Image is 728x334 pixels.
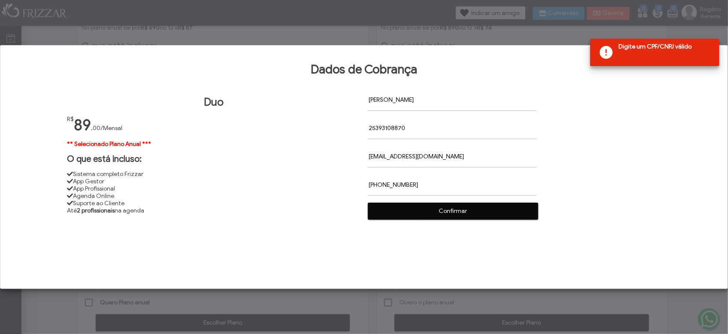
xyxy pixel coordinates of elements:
[77,207,115,214] strong: 2 profissionais
[67,192,360,200] li: Agenda Online
[374,205,532,218] span: Confirmar
[67,154,360,164] h1: O que está incluso:
[368,117,537,139] input: CPF/CNPJ
[74,115,91,134] span: 89
[368,203,538,220] button: Confirmar
[67,200,360,207] li: Suporte ao Cliente
[619,43,713,53] span: Digite um CPF/CNPJ válido
[67,170,360,178] li: Sistema completo Frizzar
[67,96,360,109] h1: Duo
[67,207,360,214] li: Até na agenda
[368,174,537,196] input: Celular
[12,62,716,77] h1: Dados de Cobrança
[368,89,537,111] input: Nome Completo
[91,124,100,132] span: ,00
[100,124,122,132] span: /Mensal
[67,140,151,148] strong: ** Selecionado Plano Anual ***
[368,146,537,167] input: Email
[67,178,360,185] li: App Gestor
[67,115,74,123] span: R$
[67,185,360,192] li: App Profissional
